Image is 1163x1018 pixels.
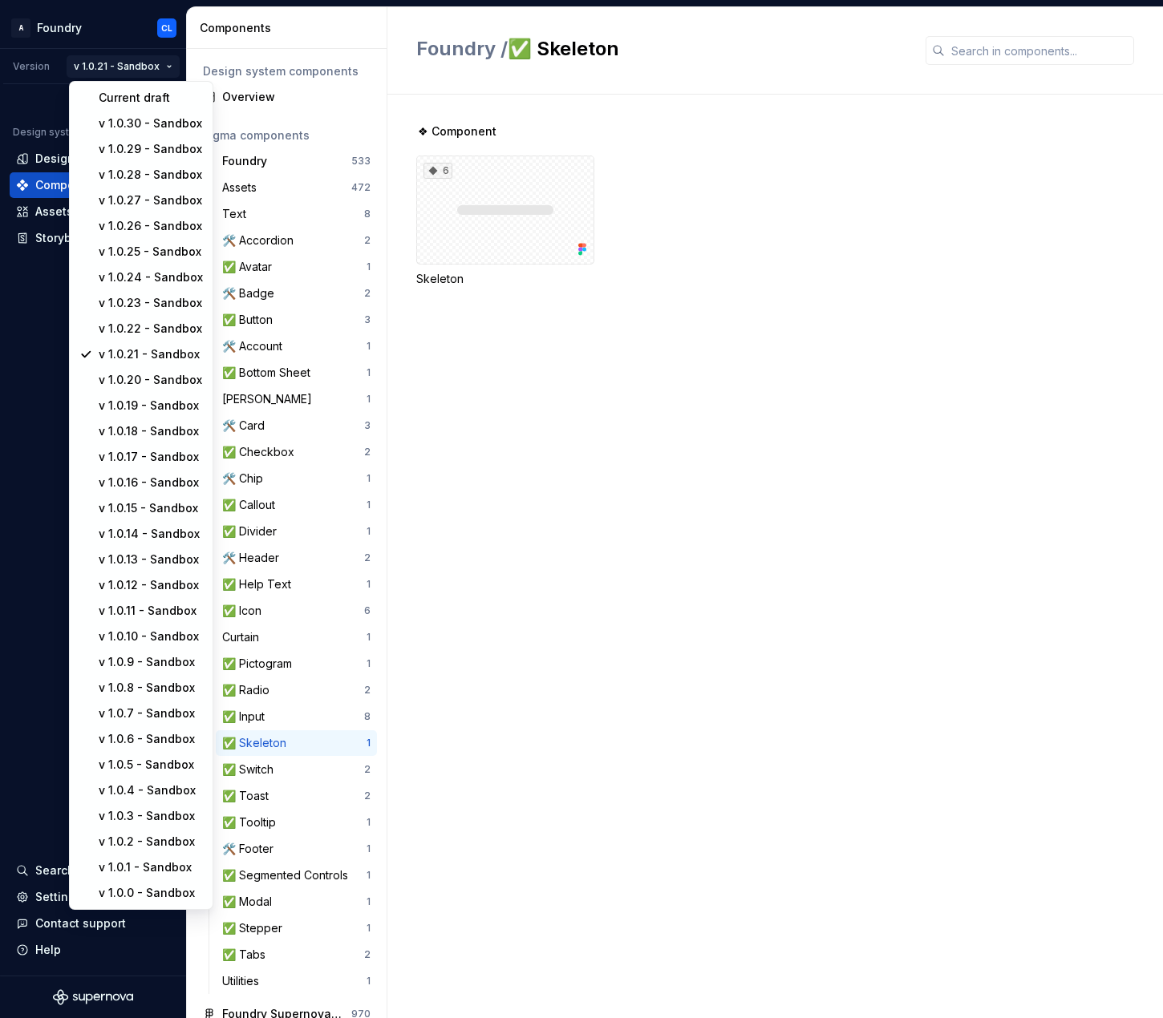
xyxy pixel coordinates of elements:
div: v 1.0.27 - Sandbox [99,192,203,208]
div: v 1.0.0 - Sandbox [99,885,203,901]
div: v 1.0.20 - Sandbox [99,372,203,388]
div: v 1.0.30 - Sandbox [99,115,203,131]
div: v 1.0.7 - Sandbox [99,705,203,721]
div: v 1.0.25 - Sandbox [99,244,203,260]
div: v 1.0.14 - Sandbox [99,526,203,542]
div: v 1.0.9 - Sandbox [99,654,203,670]
div: v 1.0.3 - Sandbox [99,808,203,824]
div: v 1.0.17 - Sandbox [99,449,203,465]
div: v 1.0.12 - Sandbox [99,577,203,593]
div: v 1.0.4 - Sandbox [99,782,203,798]
div: v 1.0.1 - Sandbox [99,859,203,875]
div: v 1.0.28 - Sandbox [99,167,203,183]
div: v 1.0.26 - Sandbox [99,218,203,234]
div: v 1.0.6 - Sandbox [99,731,203,747]
div: v 1.0.11 - Sandbox [99,603,203,619]
div: Current draft [99,90,203,106]
div: v 1.0.16 - Sandbox [99,475,203,491]
div: v 1.0.15 - Sandbox [99,500,203,516]
div: v 1.0.8 - Sandbox [99,680,203,696]
div: v 1.0.10 - Sandbox [99,628,203,644]
div: v 1.0.21 - Sandbox [99,346,203,362]
div: v 1.0.23 - Sandbox [99,295,203,311]
div: v 1.0.2 - Sandbox [99,834,203,850]
div: v 1.0.22 - Sandbox [99,321,203,337]
div: v 1.0.19 - Sandbox [99,398,203,414]
div: v 1.0.13 - Sandbox [99,551,203,568]
div: v 1.0.18 - Sandbox [99,423,203,439]
div: v 1.0.5 - Sandbox [99,757,203,773]
div: v 1.0.29 - Sandbox [99,141,203,157]
div: v 1.0.24 - Sandbox [99,269,203,285]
